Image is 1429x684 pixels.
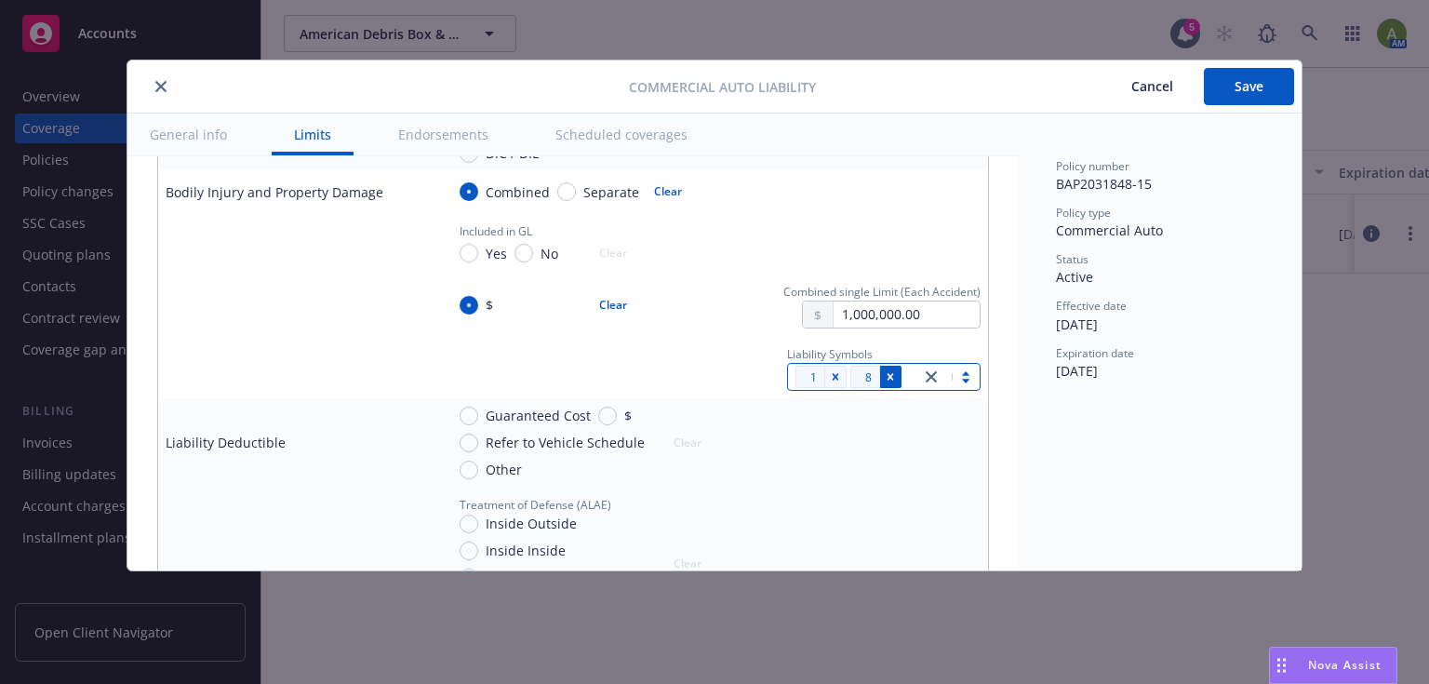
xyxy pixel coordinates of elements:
span: BAP2031848-15 [1056,175,1152,193]
input: Refer to Vehicle Schedule [460,434,478,452]
span: 8 [858,368,872,387]
span: Separate [583,182,639,202]
span: Policy type [1056,205,1111,221]
div: Remove [object Object] [879,366,901,388]
span: Combined [486,182,550,202]
button: close [150,75,172,98]
span: Inside Outside [486,514,577,533]
span: $ [486,295,493,315]
span: Save [1235,77,1263,95]
a: close [920,366,942,388]
button: General info [127,114,249,155]
input: No [514,244,533,262]
span: Yes [486,244,507,263]
span: No [541,244,558,263]
span: Cancel [1131,77,1173,95]
span: Inside Inside [486,541,566,560]
button: Limits [272,114,354,155]
span: Policy number [1056,158,1129,174]
span: [DATE] [1056,362,1098,380]
button: Clear [588,292,638,318]
span: [DATE] [1056,315,1098,333]
input: Outside Outside [460,569,478,587]
button: Scheduled coverages [533,114,710,155]
input: Inside Inside [460,542,478,560]
div: Liability Deductible [166,433,286,452]
button: Save [1204,68,1294,105]
input: Combined [460,182,478,201]
input: 0.00 [834,302,980,328]
span: Status [1056,251,1088,267]
span: Expiration date [1056,345,1134,361]
span: Combined single Limit (Each Accident) [783,284,981,300]
span: Refer to Vehicle Schedule [486,433,645,452]
span: $ [624,406,632,425]
input: Separate [557,182,576,201]
div: Remove [object Object] [824,366,847,388]
span: 1 [810,368,817,387]
div: Bodily Injury and Property Damage [166,182,383,202]
input: Inside Outside [460,515,478,533]
span: Commercial Auto [1056,221,1163,239]
span: Guaranteed Cost [486,406,591,425]
span: Included in GL [460,223,532,239]
span: Nova Assist [1308,657,1382,673]
span: Treatment of Defense (ALAE) [460,497,611,513]
span: Outside Outside [486,568,588,587]
input: Yes [460,244,478,262]
span: 1 [803,368,817,387]
button: Nova Assist [1269,647,1397,684]
button: Clear [643,179,693,205]
button: Cancel [1101,68,1204,105]
span: Other [486,460,522,479]
span: Commercial Auto Liability [629,77,816,97]
button: Endorsements [376,114,511,155]
div: Drag to move [1270,648,1293,683]
input: Other [460,461,478,479]
span: Active [1056,268,1093,286]
span: Effective date [1056,298,1127,314]
input: Guaranteed Cost [460,407,478,425]
input: $ [460,296,478,315]
input: $ [598,407,617,425]
span: 8 [865,368,872,387]
span: Liability Symbols [787,346,873,362]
